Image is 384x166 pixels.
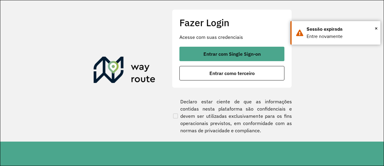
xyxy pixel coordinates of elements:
span: Entrar como terceiro [209,71,255,76]
h2: Fazer Login [179,17,284,28]
button: button [179,47,284,61]
img: Roteirizador AmbevTech [94,57,155,86]
button: button [179,66,284,80]
p: Acesse com suas credenciais [179,33,284,41]
span: Entrar com Single Sign-on [203,52,261,56]
span: × [375,24,378,33]
div: Entre novamente [307,33,376,40]
button: Close [375,24,378,33]
label: Declaro estar ciente de que as informações contidas nesta plataforma são confidenciais e devem se... [172,98,292,134]
div: Sessão expirada [307,26,376,33]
